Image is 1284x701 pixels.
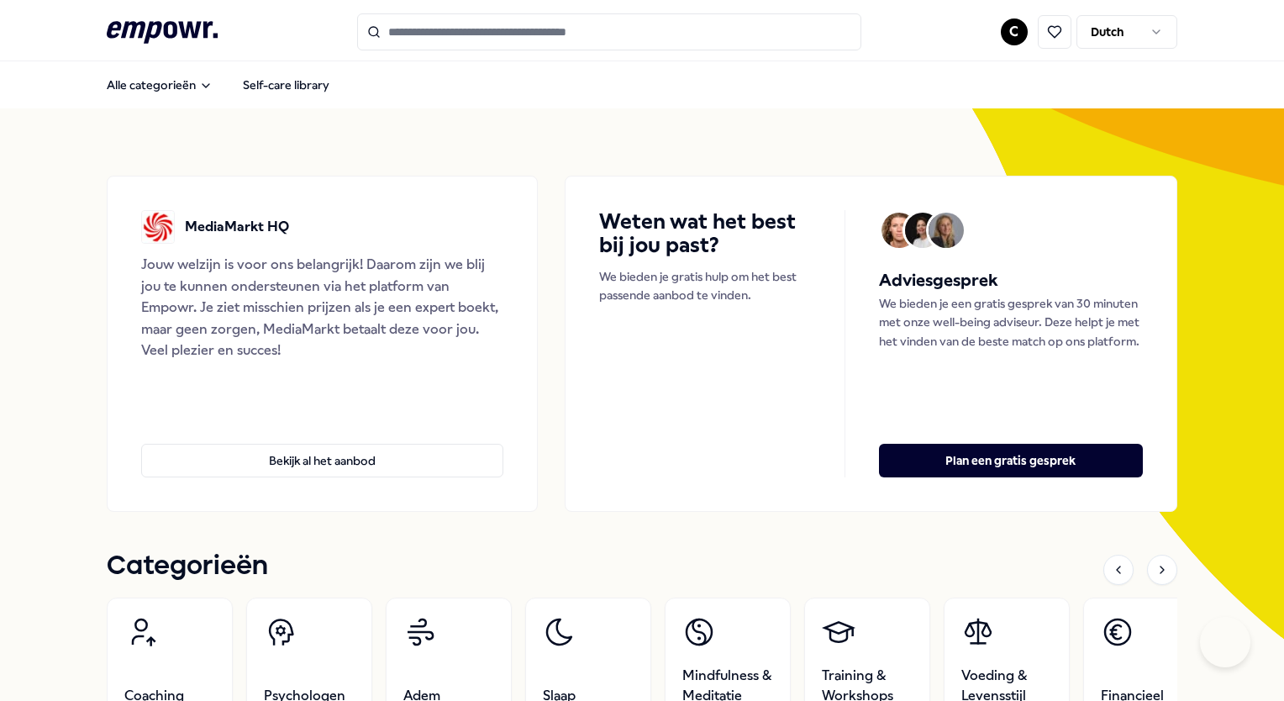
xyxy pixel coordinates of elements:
[93,68,343,102] nav: Main
[879,444,1143,477] button: Plan een gratis gesprek
[599,267,810,305] p: We bieden je gratis hulp om het best passende aanbod te vinden.
[141,210,175,244] img: MediaMarkt HQ
[141,417,503,477] a: Bekijk al het aanbod
[93,68,226,102] button: Alle categorieën
[929,213,964,248] img: Avatar
[905,213,940,248] img: Avatar
[881,213,917,248] img: Avatar
[357,13,861,50] input: Search for products, categories or subcategories
[107,546,268,588] h1: Categorieën
[1001,18,1028,45] button: C
[599,210,810,257] h4: Weten wat het best bij jou past?
[1200,617,1250,667] iframe: Help Scout Beacon - Open
[141,254,503,361] div: Jouw welzijn is voor ons belangrijk! Daarom zijn we blij jou te kunnen ondersteunen via het platf...
[185,216,289,238] p: MediaMarkt HQ
[879,294,1143,350] p: We bieden je een gratis gesprek van 30 minuten met onze well-being adviseur. Deze helpt je met he...
[879,267,1143,294] h5: Adviesgesprek
[229,68,343,102] a: Self-care library
[141,444,503,477] button: Bekijk al het aanbod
